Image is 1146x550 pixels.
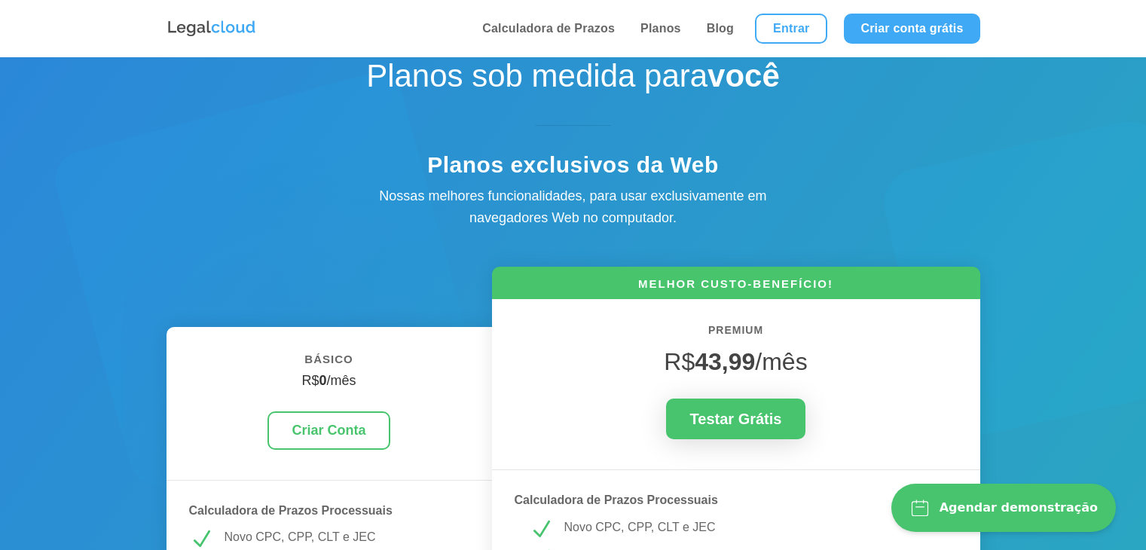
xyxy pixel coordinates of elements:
[755,14,827,44] a: Entrar
[225,527,469,547] p: Novo CPC, CPP, CLT e JEC
[267,411,390,450] a: Criar Conta
[189,373,469,397] h4: R$ /mês
[695,348,755,375] strong: 43,99
[189,350,469,377] h6: BÁSICO
[529,518,553,542] span: N
[844,14,979,44] a: Criar conta grátis
[707,58,780,93] strong: você
[310,57,837,102] h1: Planos sob medida para
[319,373,326,388] strong: 0
[564,518,943,537] p: Novo CPC, CPP, CLT e JEC
[167,19,257,38] img: Logo da Legalcloud
[310,151,837,186] h4: Planos exclusivos da Web
[492,276,980,299] h6: MELHOR CUSTO-BENEFÍCIO!
[515,322,958,347] h6: PREMIUM
[189,504,393,517] strong: Calculadora de Prazos Processuais
[664,348,807,375] span: R$ /mês
[666,399,806,439] a: Testar Grátis
[347,185,799,229] div: Nossas melhores funcionalidades, para usar exclusivamente em navegadores Web no computador.
[515,493,718,506] strong: Calculadora de Prazos Processuais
